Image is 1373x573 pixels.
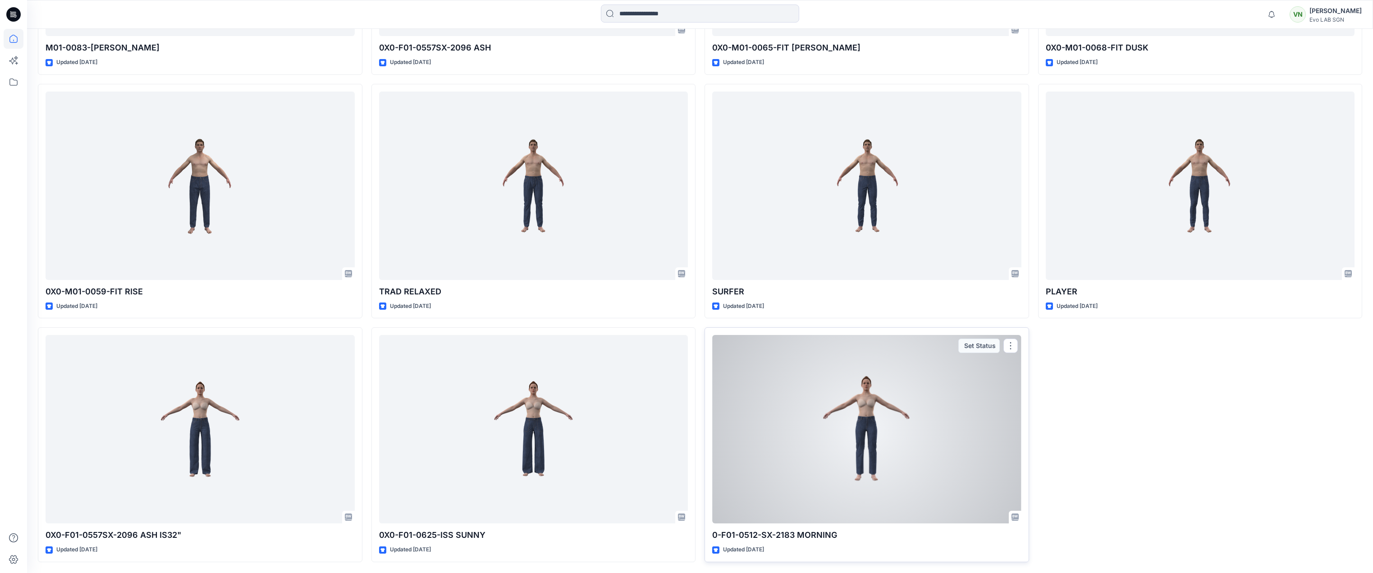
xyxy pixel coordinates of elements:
p: M01-0083-[PERSON_NAME] [46,41,355,54]
p: SURFER [712,285,1021,298]
p: Updated [DATE] [723,545,764,555]
a: 0X0-F01-0625-ISS SUNNY [379,335,688,523]
p: 0X0-M01-0059-FIT RISE [46,285,355,298]
a: TRAD RELAXED [379,92,688,280]
p: 0X0-M01-0065-FIT [PERSON_NAME] [712,41,1021,54]
p: Updated [DATE] [56,58,97,67]
div: VN [1290,6,1306,23]
p: Updated [DATE] [390,58,431,67]
div: Evo LAB SGN [1309,16,1362,23]
a: 0-F01-0512-SX-2183 MORNING [712,335,1021,523]
p: Updated [DATE] [1057,302,1098,311]
p: Updated [DATE] [723,302,764,311]
p: 0X0-F01-0557SX-2096 ASH IS32" [46,529,355,541]
p: 0-F01-0512-SX-2183 MORNING [712,529,1021,541]
a: 0X0-M01-0059-FIT RISE [46,92,355,280]
p: PLAYER [1046,285,1355,298]
a: 0X0-F01-0557SX-2096 ASH IS32" [46,335,355,523]
p: Updated [DATE] [1057,58,1098,67]
p: 0X0-M01-0068-FIT DUSK [1046,41,1355,54]
p: Updated [DATE] [723,58,764,67]
p: TRAD RELAXED [379,285,688,298]
a: PLAYER [1046,92,1355,280]
p: 0X0-F01-0625-ISS SUNNY [379,529,688,541]
p: Updated [DATE] [56,545,97,555]
p: Updated [DATE] [56,302,97,311]
p: Updated [DATE] [390,302,431,311]
p: 0X0-F01-0557SX-2096 ASH [379,41,688,54]
div: [PERSON_NAME] [1309,5,1362,16]
a: SURFER [712,92,1021,280]
p: Updated [DATE] [390,545,431,555]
